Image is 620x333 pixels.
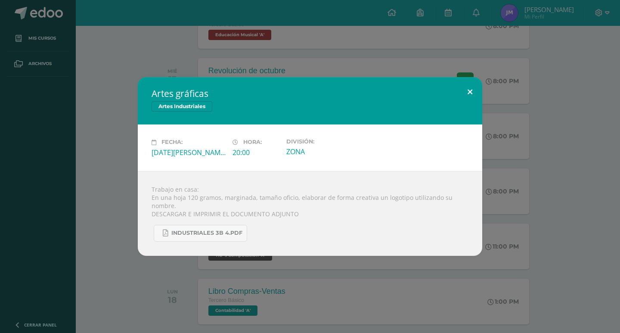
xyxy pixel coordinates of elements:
[286,138,360,145] label: División:
[152,87,468,100] h2: Artes gráficas
[232,148,279,157] div: 20:00
[243,139,262,146] span: Hora:
[152,148,226,157] div: [DATE][PERSON_NAME]
[161,139,183,146] span: Fecha:
[154,225,247,242] a: INDUSTRIALES 3B 4.pdf
[171,230,242,237] span: INDUSTRIALES 3B 4.pdf
[458,77,482,106] button: Close (Esc)
[286,147,360,156] div: ZONA
[152,101,212,112] span: Artes Industriales
[138,171,482,256] div: Trabajo en casa: En una hoja 120 gramos, marginada, tamaño oficio, elaborar de forma creativa un ...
